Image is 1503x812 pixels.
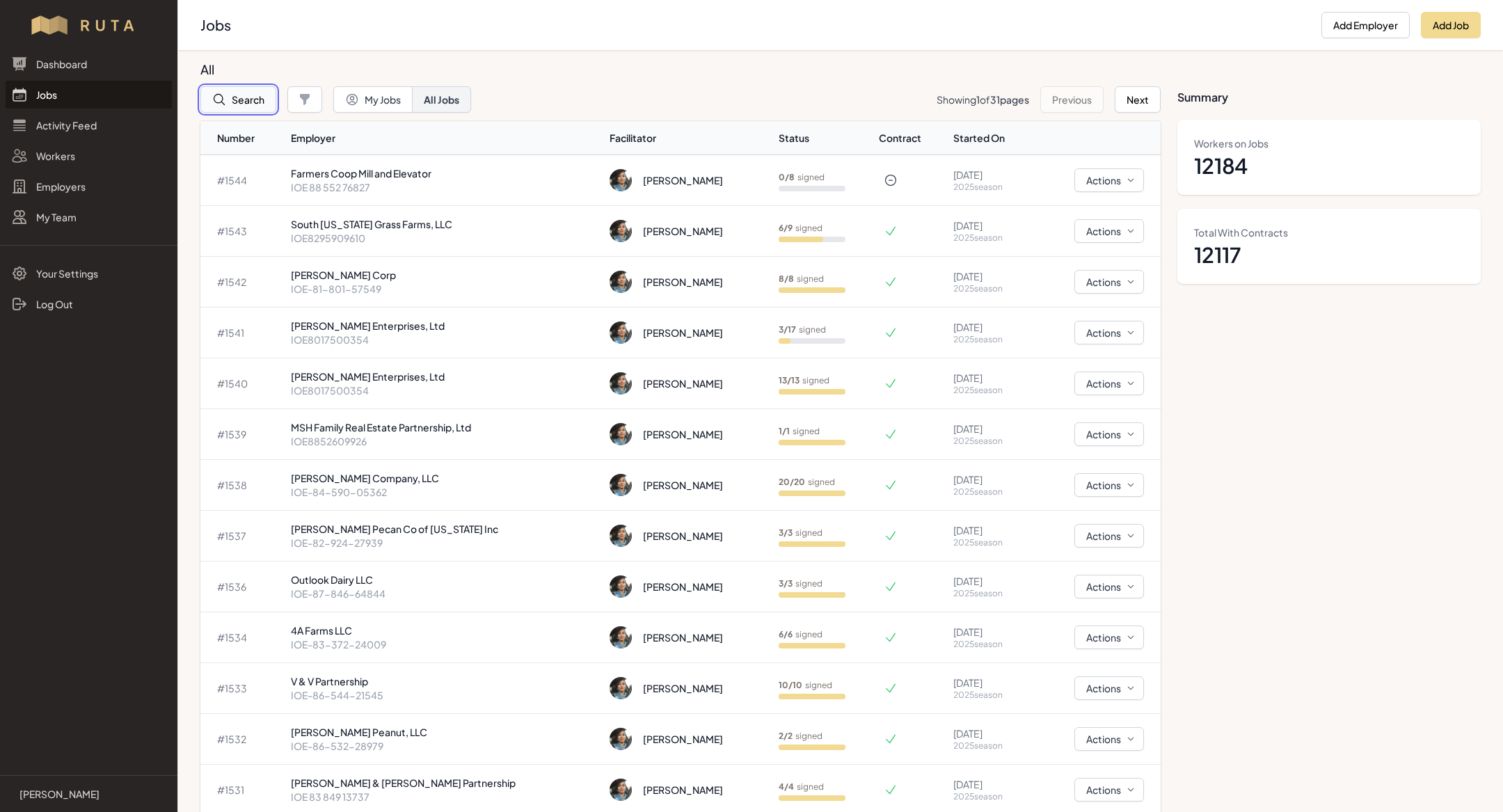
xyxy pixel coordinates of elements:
b: 13 / 13 [779,375,800,385]
p: 2025 season [953,486,1027,497]
p: signed [779,375,829,386]
p: IOE-87-846-64844 [291,587,599,600]
button: Actions [1074,422,1144,446]
b: 6 / 9 [779,223,793,233]
p: 2025 season [953,537,1027,548]
button: My Jobs [333,86,413,113]
p: signed [779,731,822,742]
button: Actions [1074,321,1144,344]
td: # 1542 [200,257,285,308]
button: Add Job [1421,12,1481,38]
p: signed [779,527,822,539]
p: [DATE] [953,269,1027,283]
p: MSH Family Real Estate Partnership, Ltd [291,420,599,434]
p: [PERSON_NAME] Company, LLC [291,471,599,485]
div: [PERSON_NAME] [643,224,723,238]
p: 2025 season [953,182,1027,193]
dd: 12184 [1194,153,1464,178]
p: [PERSON_NAME] Enterprises, Ltd [291,319,599,333]
p: signed [779,223,822,234]
td: # 1540 [200,358,285,409]
div: [PERSON_NAME] [643,326,723,340]
a: Your Settings [6,260,172,287]
p: [DATE] [953,218,1027,232]
p: signed [779,426,820,437]
p: [DATE] [953,422,1027,436]
button: Actions [1074,626,1144,649]
dd: 12117 [1194,242,1464,267]
div: [PERSON_NAME] [643,580,723,594]
div: [PERSON_NAME] [643,275,723,289]
button: Next [1115,86,1161,113]
dt: Workers on Jobs [1194,136,1464,150]
button: Search [200,86,276,113]
td: # 1536 [200,562,285,612]
td: # 1537 [200,511,285,562]
td: # 1532 [200,714,285,765]
a: Log Out [6,290,172,318]
p: 2025 season [953,740,1027,751]
th: Number [200,121,285,155]
td: # 1534 [200,612,285,663]
p: signed [779,172,825,183]
span: 31 pages [990,93,1029,106]
p: [PERSON_NAME] [19,787,100,801]
h3: All [200,61,1150,78]
b: 0 / 8 [779,172,795,182]
p: IOE8295909610 [291,231,599,245]
p: [DATE] [953,676,1027,690]
p: IOE8017500354 [291,333,599,347]
p: [PERSON_NAME] Enterprises, Ltd [291,369,599,383]
a: My Team [6,203,172,231]
p: [DATE] [953,168,1027,182]
p: [DATE] [953,320,1027,334]
p: [PERSON_NAME] Peanut, LLC [291,725,599,739]
p: IOE-84-590-05362 [291,485,599,499]
dt: Total With Contracts [1194,225,1464,239]
p: [DATE] [953,523,1027,537]
p: Farmers Coop Mill and Elevator [291,166,599,180]
a: Activity Feed [6,111,172,139]
td: # 1539 [200,409,285,460]
div: [PERSON_NAME] [643,478,723,492]
b: 3 / 17 [779,324,796,335]
button: Previous [1040,86,1104,113]
span: 1 [976,93,980,106]
p: signed [779,578,822,589]
p: 2025 season [953,588,1027,599]
button: All Jobs [412,86,471,113]
b: 6 / 6 [779,629,793,639]
button: Add Employer [1321,12,1410,38]
button: Actions [1074,219,1144,243]
p: IOE 83 849 13737 [291,790,599,804]
p: signed [779,629,822,640]
p: IOE8852609926 [291,434,599,448]
b: 8 / 8 [779,273,794,284]
p: signed [779,273,824,285]
th: Started On [948,121,1033,155]
th: Status [773,121,879,155]
p: 2025 season [953,690,1027,701]
p: 2025 season [953,334,1027,345]
p: South [US_STATE] Grass Farms, LLC [291,217,599,231]
div: [PERSON_NAME] [643,529,723,543]
p: 2025 season [953,639,1027,650]
img: Workflow [29,14,148,36]
p: IOE-86-544-21545 [291,688,599,702]
p: 2025 season [953,791,1027,802]
p: 2025 season [953,436,1027,447]
a: [PERSON_NAME] [11,787,166,801]
td: # 1533 [200,663,285,714]
nav: Pagination [937,86,1161,113]
p: IOE-81-801-57549 [291,282,599,296]
div: [PERSON_NAME] [643,427,723,441]
button: Actions [1074,270,1144,294]
button: Actions [1074,168,1144,192]
a: Jobs [6,81,172,109]
div: [PERSON_NAME] [643,173,723,187]
b: 2 / 2 [779,731,793,741]
h3: Summary [1177,61,1481,106]
a: Dashboard [6,50,172,78]
b: 3 / 3 [779,578,793,589]
p: IOE-82-924-27939 [291,536,599,550]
